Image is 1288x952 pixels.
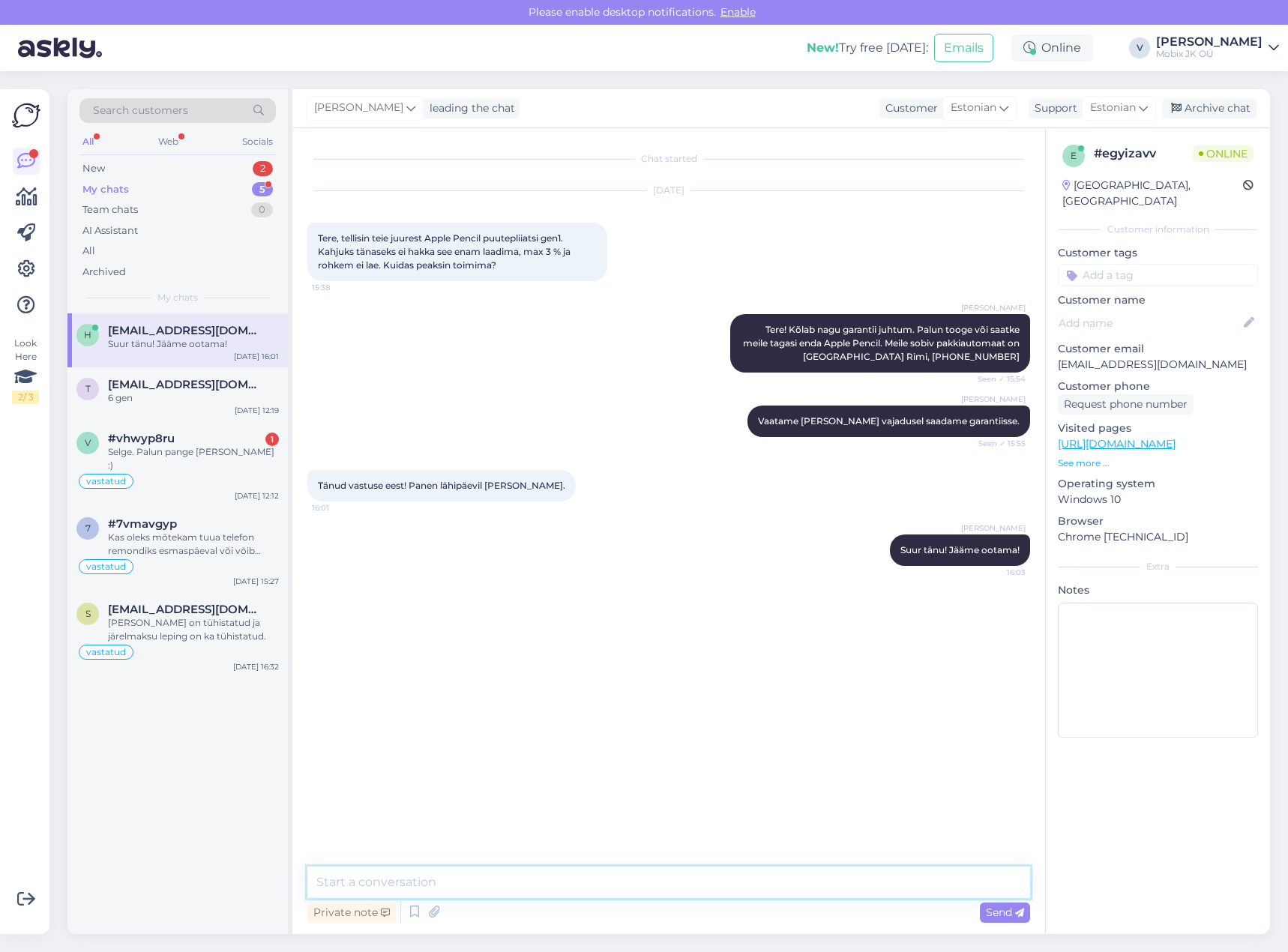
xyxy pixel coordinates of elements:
[969,373,1026,385] span: Seen ✓ 15:54
[1058,476,1258,492] p: Operating system
[265,433,279,446] div: 1
[986,906,1024,919] span: Send
[1156,48,1263,60] div: Mobix JK OÜ
[879,100,938,116] div: Customer
[1029,100,1077,116] div: Support
[252,182,273,197] div: 5
[79,132,97,151] div: All
[1193,145,1254,162] span: Online
[1058,394,1194,415] div: Request phone number
[82,265,126,280] div: Archived
[12,101,40,130] img: Askly Logo
[108,603,264,616] span: sofipavljonkova@gmail.com
[85,522,91,534] span: 7
[1058,529,1258,545] p: Chrome [TECHNICAL_ID]
[108,337,279,351] div: Suur tänu! Jääme ootama!
[1058,264,1258,286] input: Add a tag
[233,661,279,672] div: [DATE] 16:32
[108,391,279,405] div: 6 gen
[108,616,279,643] div: [PERSON_NAME] on tühistatud ja järelmaksu leping on ka tühistatud.
[1058,245,1258,261] p: Customer tags
[253,161,273,176] div: 2
[1058,379,1258,394] p: Customer phone
[85,383,91,394] span: t
[108,432,175,445] span: #vhwyp8ru
[82,161,105,176] div: New
[716,5,760,19] span: Enable
[155,132,181,151] div: Web
[1058,437,1176,451] a: [URL][DOMAIN_NAME]
[1058,513,1258,529] p: Browser
[318,480,565,491] span: Tänud vastuse eest! Panen lähipäevil [PERSON_NAME].
[307,903,396,923] div: Private note
[1011,34,1093,61] div: Online
[157,291,198,304] span: My chats
[85,608,91,619] span: s
[1156,36,1279,60] a: [PERSON_NAME]Mobix JK OÜ
[82,223,138,238] div: AI Assistant
[82,182,129,197] div: My chats
[807,39,928,57] div: Try free [DATE]:
[235,490,279,501] div: [DATE] 12:12
[86,648,126,657] span: vastatud
[1059,315,1241,331] input: Add name
[307,184,1030,197] div: [DATE]
[1058,492,1258,507] p: Windows 10
[86,477,126,486] span: vastatud
[1058,292,1258,308] p: Customer name
[86,562,126,571] span: vastatud
[108,531,279,558] div: Kas oleks mõtekam tuua telefon remondiks esmaspäeval või võib [PERSON_NAME]?
[961,394,1026,405] span: [PERSON_NAME]
[1058,560,1258,573] div: Extra
[235,405,279,416] div: [DATE] 12:19
[307,152,1030,166] div: Chat started
[108,324,264,337] span: helena.vishnenko@gmail.com
[1129,37,1150,58] div: V
[82,244,95,259] div: All
[1058,223,1258,236] div: Customer information
[318,232,573,271] span: Tere, tellisin teie juurest Apple Pencil puutepliiatsi gen1. Kahjuks tänaseks ei hakka see enam l...
[934,34,993,62] button: Emails
[312,282,368,293] span: 15:38
[1058,457,1258,470] p: See more ...
[85,437,91,448] span: v
[234,351,279,362] div: [DATE] 16:01
[1058,341,1258,357] p: Customer email
[900,544,1020,555] span: Suur tänu! Jääme ootama!
[1058,582,1258,598] p: Notes
[12,391,39,404] div: 2 / 3
[961,302,1026,313] span: [PERSON_NAME]
[951,100,996,116] span: Estonian
[961,522,1026,534] span: [PERSON_NAME]
[233,576,279,587] div: [DATE] 15:27
[251,202,273,217] div: 0
[969,438,1026,449] span: Seen ✓ 15:55
[1094,145,1193,163] div: # egyizavv
[1156,36,1263,48] div: [PERSON_NAME]
[82,202,138,217] div: Team chats
[108,445,279,472] div: Selge. Palun pange [PERSON_NAME] :)
[93,103,188,118] span: Search customers
[1058,357,1258,373] p: [EMAIL_ADDRESS][DOMAIN_NAME]
[312,502,368,513] span: 16:01
[758,415,1020,427] span: Vaatame [PERSON_NAME] vajadusel saadame garantiisse.
[84,329,91,340] span: h
[108,378,264,391] span: tiinatah@gmail.com
[807,40,839,55] b: New!
[969,567,1026,578] span: 16:03
[1090,100,1136,116] span: Estonian
[1071,150,1077,161] span: e
[12,337,39,404] div: Look Here
[1058,421,1258,436] p: Visited pages
[314,100,403,116] span: [PERSON_NAME]
[424,100,515,116] div: leading the chat
[1162,98,1257,118] div: Archive chat
[743,324,1022,362] span: Tere! Kõlab nagu garantii juhtum. Palun tooge või saatke meile tagasi enda Apple Pencil. Meile so...
[239,132,276,151] div: Socials
[1062,178,1243,209] div: [GEOGRAPHIC_DATA], [GEOGRAPHIC_DATA]
[108,517,177,531] span: #7vmavgyp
